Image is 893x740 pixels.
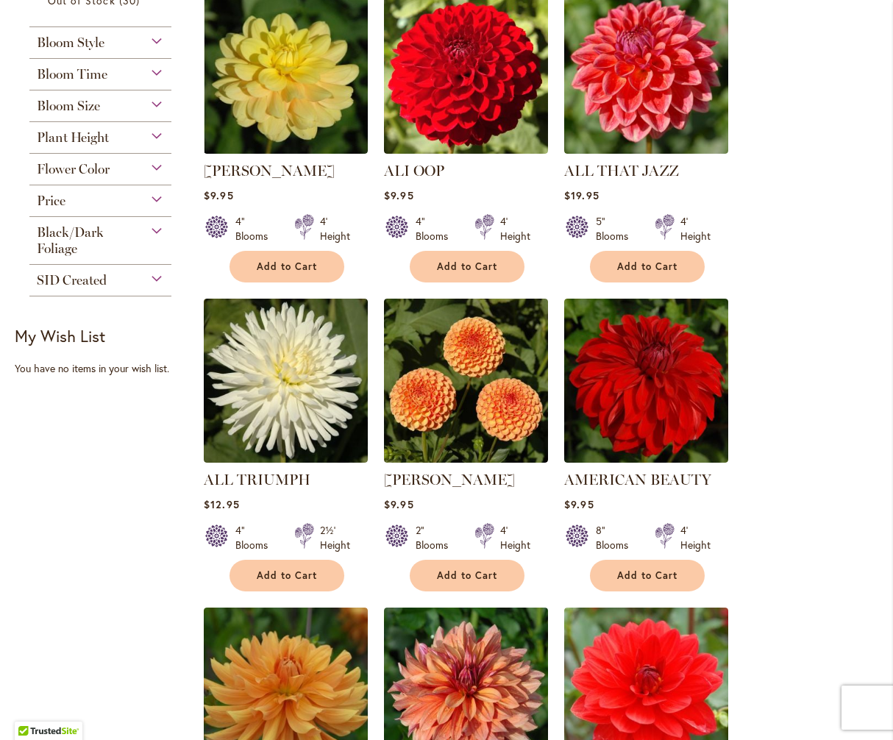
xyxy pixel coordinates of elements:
[384,497,413,511] span: $9.95
[15,361,195,376] div: You have no items in your wish list.
[230,560,344,591] button: Add to Cart
[384,452,548,466] a: AMBER QUEEN
[564,143,728,157] a: ALL THAT JAZZ
[320,523,350,552] div: 2½' Height
[37,35,104,51] span: Bloom Style
[590,251,705,282] button: Add to Cart
[617,569,677,582] span: Add to Cart
[204,452,368,466] a: ALL TRIUMPH
[596,523,637,552] div: 8" Blooms
[384,162,444,179] a: ALI OOP
[384,471,515,488] a: [PERSON_NAME]
[617,260,677,273] span: Add to Cart
[37,224,104,257] span: Black/Dark Foliage
[410,251,524,282] button: Add to Cart
[37,161,110,177] span: Flower Color
[257,260,317,273] span: Add to Cart
[596,214,637,243] div: 5" Blooms
[564,299,728,463] img: AMERICAN BEAUTY
[37,193,65,209] span: Price
[500,214,530,243] div: 4' Height
[437,260,497,273] span: Add to Cart
[564,188,599,202] span: $19.95
[384,299,548,463] img: AMBER QUEEN
[204,188,233,202] span: $9.95
[235,523,277,552] div: 4" Blooms
[204,143,368,157] a: AHOY MATEY
[320,214,350,243] div: 4' Height
[564,452,728,466] a: AMERICAN BEAUTY
[500,523,530,552] div: 4' Height
[590,560,705,591] button: Add to Cart
[235,214,277,243] div: 4" Blooms
[204,471,310,488] a: ALL TRIUMPH
[204,497,239,511] span: $12.95
[37,129,109,146] span: Plant Height
[564,471,711,488] a: AMERICAN BEAUTY
[204,299,368,463] img: ALL TRIUMPH
[204,162,335,179] a: [PERSON_NAME]
[230,251,344,282] button: Add to Cart
[410,560,524,591] button: Add to Cart
[416,523,457,552] div: 2" Blooms
[37,98,100,114] span: Bloom Size
[15,325,105,346] strong: My Wish List
[257,569,317,582] span: Add to Cart
[37,66,107,82] span: Bloom Time
[384,143,548,157] a: ALI OOP
[564,162,679,179] a: ALL THAT JAZZ
[564,497,594,511] span: $9.95
[680,523,711,552] div: 4' Height
[37,272,107,288] span: SID Created
[384,188,413,202] span: $9.95
[416,214,457,243] div: 4" Blooms
[437,569,497,582] span: Add to Cart
[11,688,52,729] iframe: Launch Accessibility Center
[680,214,711,243] div: 4' Height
